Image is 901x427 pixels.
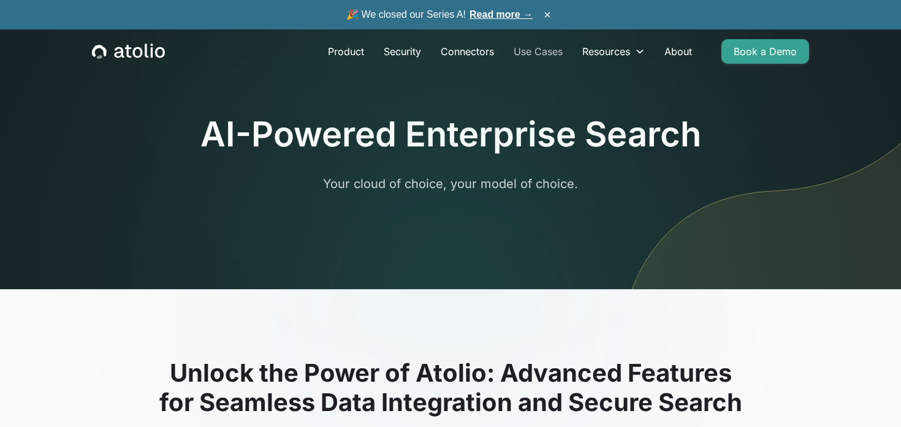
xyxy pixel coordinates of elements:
a: Book a Demo [721,39,809,64]
div: Resources [572,39,655,64]
span: 🎉 We closed our Series A! [346,7,533,22]
a: Use Cases [504,39,572,64]
h2: Unlock the Power of Atolio: Advanced Features for Seamless Data Integration and Secure Search [58,358,843,417]
div: Resources [582,44,630,59]
a: About [655,39,702,64]
a: Security [374,39,431,64]
iframe: Chat Widget [840,368,901,427]
a: Connectors [431,39,504,64]
h1: AI-Powered Enterprise Search [200,114,701,155]
p: Your cloud of choice, your model of choice. [215,175,686,193]
a: Product [318,39,374,64]
a: home [92,43,165,59]
button: × [540,8,555,21]
img: line [614,5,901,289]
a: Read more → [470,9,533,20]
